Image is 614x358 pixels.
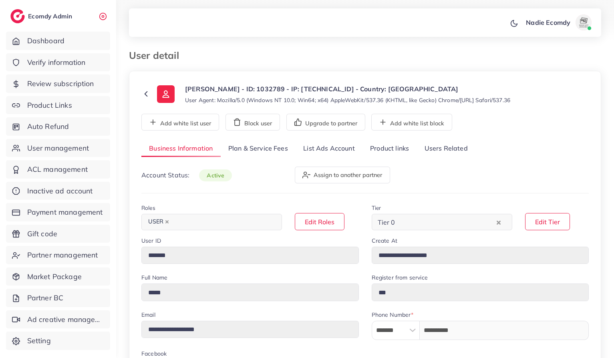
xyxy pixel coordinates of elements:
div: Search for option [372,214,512,230]
p: Nadie Ecomdy [526,18,570,27]
a: Payment management [6,203,110,221]
h3: User detail [129,50,185,61]
span: ACL management [27,164,88,175]
a: logoEcomdy Admin [10,9,74,23]
label: Email [141,311,155,319]
span: Tier 0 [376,216,397,228]
label: User ID [141,237,161,245]
input: Search for option [397,216,494,228]
span: USER [145,216,173,227]
a: User management [6,139,110,157]
span: User management [27,143,89,153]
span: Partner BC [27,293,64,303]
label: Roles [141,204,155,212]
span: Product Links [27,100,72,111]
a: Market Package [6,267,110,286]
a: Partner BC [6,289,110,307]
span: Dashboard [27,36,64,46]
img: avatar [576,14,592,30]
a: Inactive ad account [6,182,110,200]
button: Edit Tier [525,213,570,230]
a: Users Related [417,140,475,157]
button: Add white list user [141,114,219,131]
span: Partner management [27,250,98,260]
label: Phone Number [372,311,414,319]
a: Gift code [6,225,110,243]
span: Ad creative management [27,314,104,325]
span: Payment management [27,207,103,217]
span: active [199,169,232,181]
input: Search for option [173,216,272,228]
button: Deselect USER [165,220,169,224]
label: Create At [372,237,397,245]
button: Clear Selected [497,217,501,227]
span: Verify information [27,57,86,68]
button: Add white list block [371,114,452,131]
span: Setting [27,336,51,346]
small: User Agent: Mozilla/5.0 (Windows NT 10.0; Win64; x64) AppleWebKit/537.36 (KHTML, like Gecko) Chro... [185,96,510,104]
p: [PERSON_NAME] - ID: 1032789 - IP: [TECHNICAL_ID] - Country: [GEOGRAPHIC_DATA] [185,84,510,94]
a: Setting [6,332,110,350]
a: List Ads Account [296,140,362,157]
button: Block user [225,114,280,131]
span: Auto Refund [27,121,69,132]
a: Product links [362,140,417,157]
a: ACL management [6,160,110,179]
label: Full Name [141,274,167,282]
a: Ad creative management [6,310,110,329]
a: Product Links [6,96,110,115]
label: Facebook [141,350,167,358]
img: logo [10,9,25,23]
a: Nadie Ecomdyavatar [521,14,595,30]
a: Review subscription [6,74,110,93]
span: Inactive ad account [27,186,93,196]
img: ic-user-info.36bf1079.svg [157,85,175,103]
button: Assign to another partner [295,167,390,183]
a: Auto Refund [6,117,110,136]
a: Partner management [6,246,110,264]
span: Gift code [27,229,57,239]
a: Dashboard [6,32,110,50]
a: Plan & Service Fees [221,140,296,157]
button: Edit Roles [295,213,344,230]
a: Verify information [6,53,110,72]
label: Register from service [372,274,428,282]
p: Account Status: [141,170,232,180]
span: Review subscription [27,78,94,89]
span: Market Package [27,272,82,282]
div: Search for option [141,214,282,230]
h2: Ecomdy Admin [28,12,74,20]
a: Business Information [141,140,221,157]
label: Tier [372,204,381,212]
button: Upgrade to partner [286,114,365,131]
